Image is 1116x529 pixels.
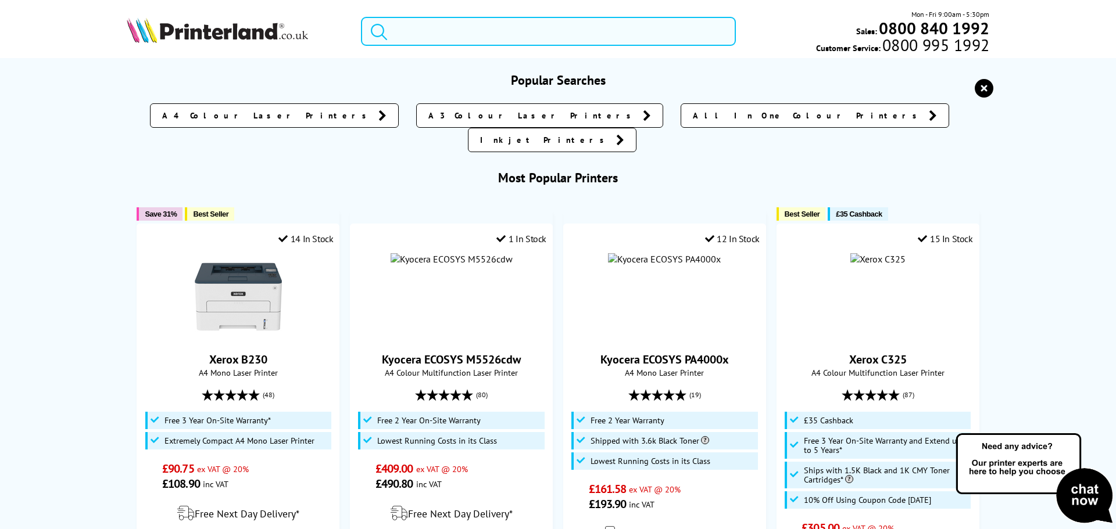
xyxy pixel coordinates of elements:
[150,103,399,128] a: A4 Colour Laser Printers
[496,233,546,244] div: 1 In Stock
[953,431,1116,527] img: Open Live Chat window
[911,9,989,20] span: Mon - Fri 9:00am - 5:30pm
[804,436,968,455] span: Free 3 Year On-Site Warranty and Extend up to 5 Years*
[783,367,973,378] span: A4 Colour Multifunction Laser Printer
[162,476,200,491] span: £108.90
[693,110,923,121] span: All In One Colour Printers
[705,233,760,244] div: 12 In Stock
[162,461,194,476] span: £90.75
[804,416,853,425] span: £35 Cashback
[361,17,736,46] input: Search product or brand
[145,210,177,218] span: Save 31%
[591,436,709,445] span: Shipped with 3.6k Black Toner
[375,476,413,491] span: £490.80
[589,496,627,512] span: £193.90
[570,367,760,378] span: A4 Mono Laser Printer
[804,495,931,505] span: 10% Off Using Coupon Code [DATE]
[629,499,654,510] span: inc VAT
[263,384,274,406] span: (48)
[476,384,488,406] span: (80)
[164,416,271,425] span: Free 3 Year On-Site Warranty*
[816,39,989,53] span: Customer Service:
[877,23,989,34] a: 0800 840 1992
[468,128,636,152] a: Inkjet Printers
[127,17,346,45] a: Printerland Logo
[127,170,990,186] h3: Most Popular Printers
[278,233,333,244] div: 14 In Stock
[850,253,906,265] img: Xerox C325
[416,478,442,490] span: inc VAT
[127,17,308,43] img: Printerland Logo
[591,456,710,466] span: Lowest Running Costs in its Class
[918,233,972,244] div: 15 In Stock
[416,463,468,474] span: ex VAT @ 20%
[193,210,228,218] span: Best Seller
[480,134,610,146] span: Inkjet Printers
[836,210,882,218] span: £35 Cashback
[203,478,228,490] span: inc VAT
[382,352,521,367] a: Kyocera ECOSYS M5526cdw
[849,352,907,367] a: Xerox C325
[828,207,888,221] button: £35 Cashback
[591,416,664,425] span: Free 2 Year Warranty
[375,461,413,476] span: £409.00
[785,210,820,218] span: Best Seller
[209,352,267,367] a: Xerox B230
[856,26,877,37] span: Sales:
[164,436,314,445] span: Extremely Compact A4 Mono Laser Printer
[879,17,989,39] b: 0800 840 1992
[377,436,497,445] span: Lowest Running Costs in its Class
[127,72,990,88] h3: Popular Searches
[391,253,513,265] img: Kyocera ECOSYS M5526cdw
[689,384,701,406] span: (19)
[356,367,546,378] span: A4 Colour Multifunction Laser Printer
[629,484,681,495] span: ex VAT @ 20%
[377,416,481,425] span: Free 2 Year On-Site Warranty
[428,110,637,121] span: A3 Colour Laser Printers
[681,103,949,128] a: All In One Colour Printers
[137,207,183,221] button: Save 31%
[804,466,968,484] span: Ships with 1.5K Black and 1K CMY Toner Cartridges*
[195,253,282,340] img: Xerox B230
[416,103,663,128] a: A3 Colour Laser Printers
[185,207,234,221] button: Best Seller
[589,481,627,496] span: £161.58
[162,110,373,121] span: A4 Colour Laser Printers
[195,331,282,343] a: Xerox B230
[143,367,333,378] span: A4 Mono Laser Printer
[903,384,914,406] span: (87)
[608,253,721,265] img: Kyocera ECOSYS PA4000x
[197,463,249,474] span: ex VAT @ 20%
[777,207,826,221] button: Best Seller
[881,39,989,51] span: 0800 995 1992
[600,352,729,367] a: Kyocera ECOSYS PA4000x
